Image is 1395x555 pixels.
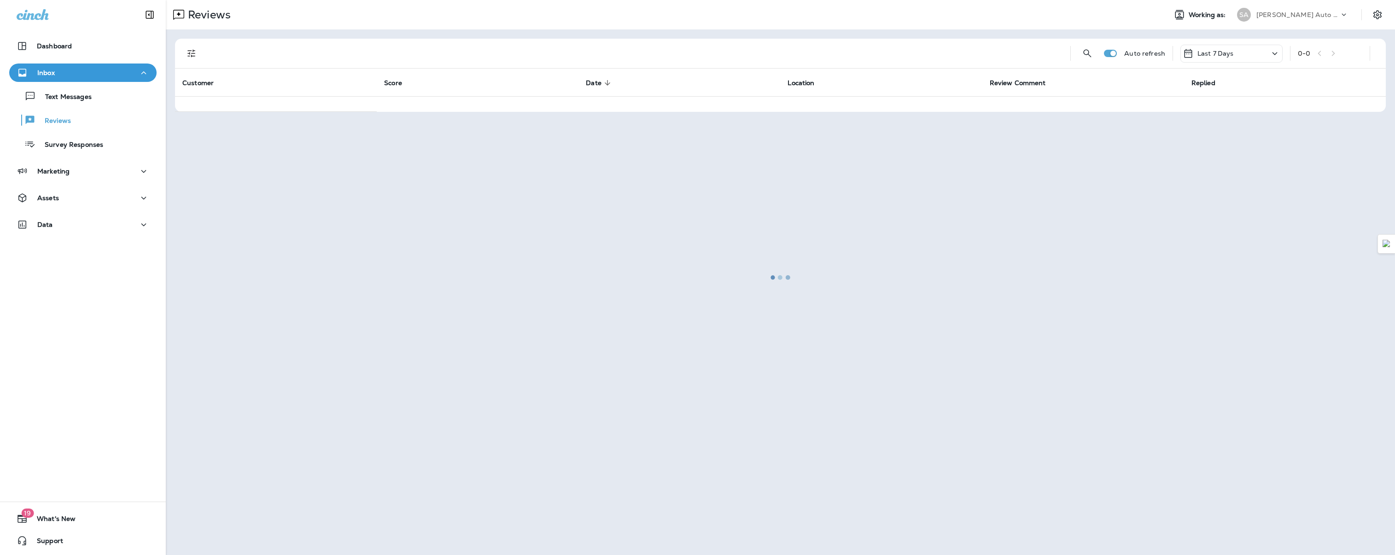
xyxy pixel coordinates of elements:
[9,162,157,180] button: Marketing
[28,537,63,548] span: Support
[37,221,53,228] p: Data
[35,117,71,126] p: Reviews
[9,532,157,550] button: Support
[137,6,163,24] button: Collapse Sidebar
[28,515,76,526] span: What's New
[21,509,34,518] span: 19
[35,141,103,150] p: Survey Responses
[37,194,59,202] p: Assets
[9,37,157,55] button: Dashboard
[9,215,157,234] button: Data
[37,42,72,50] p: Dashboard
[9,134,157,154] button: Survey Responses
[1383,240,1391,248] img: Detect Auto
[9,64,157,82] button: Inbox
[36,93,92,102] p: Text Messages
[37,168,70,175] p: Marketing
[9,110,157,130] button: Reviews
[9,87,157,106] button: Text Messages
[9,509,157,528] button: 19What's New
[37,69,55,76] p: Inbox
[9,189,157,207] button: Assets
